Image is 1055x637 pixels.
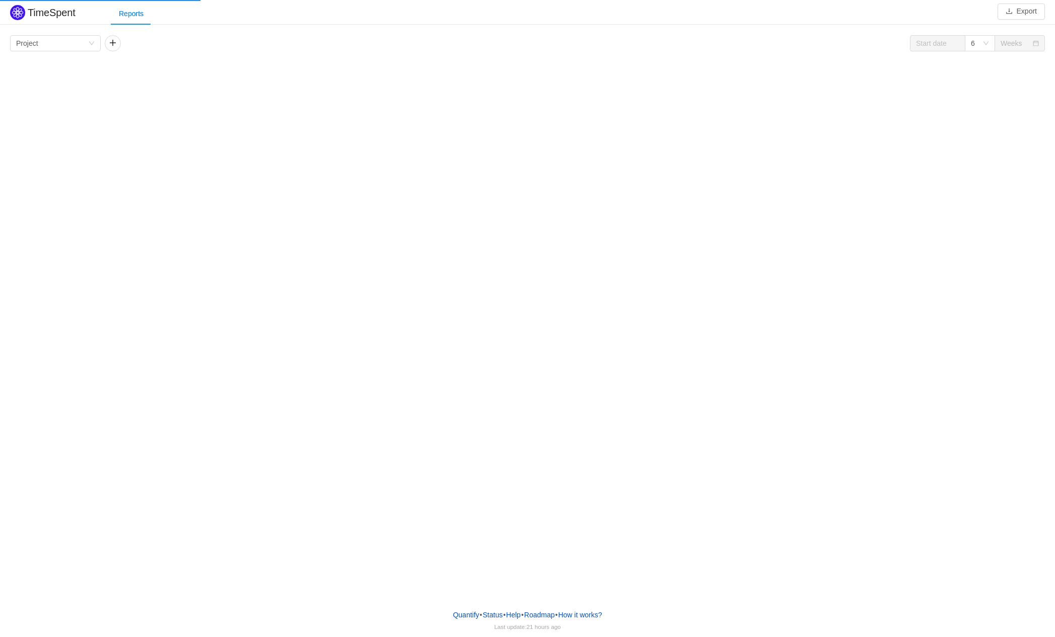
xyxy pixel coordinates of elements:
[480,611,482,619] span: •
[16,36,38,51] div: Project
[521,611,524,619] span: •
[910,35,965,51] input: Start date
[506,607,521,622] a: Help
[503,611,506,619] span: •
[998,4,1045,20] button: icon: downloadExport
[1033,40,1039,47] i: icon: calendar
[482,607,503,622] a: Status
[494,623,560,630] span: Last update:
[983,40,989,47] i: icon: down
[1001,36,1022,51] div: Weeks
[28,7,76,18] h2: TimeSpent
[105,35,121,51] button: icon: plus
[452,607,479,622] a: Quantify
[89,40,95,47] i: icon: down
[557,607,602,622] button: How it works?
[527,623,561,630] span: 21 hours ago
[111,3,152,25] div: Reports
[524,607,555,622] a: Roadmap
[10,5,25,20] img: Quantify logo
[971,36,975,51] div: 6
[555,611,558,619] span: •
